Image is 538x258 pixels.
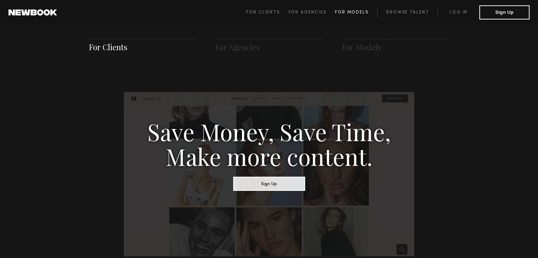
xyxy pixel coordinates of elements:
a: For Agencies [215,42,260,52]
a: Log in [438,8,479,17]
span: For Agencies [288,10,326,14]
a: For Agencies [288,8,335,17]
span: For Models [335,10,369,14]
a: For Models [335,8,377,17]
a: For Clients [246,8,288,17]
button: Sign Up [233,176,305,190]
button: Sign Up [479,5,530,19]
a: Browse Talent [377,8,438,17]
h3: Save Money, Save Time, Make more content. [147,119,391,168]
a: For Clients [89,42,127,52]
span: For Clients [246,10,280,14]
a: For Models [342,42,381,52]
